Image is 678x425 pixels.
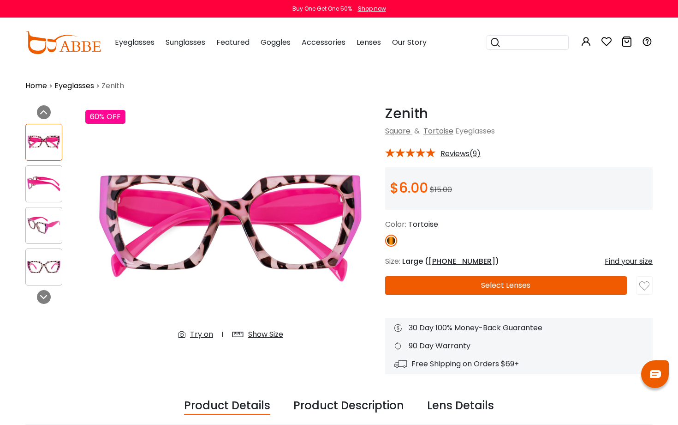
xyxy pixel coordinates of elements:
[26,175,62,193] img: Zenith Tortoise Plastic Eyeglasses , UniversalBridgeFit Frames from ABBE Glasses
[26,216,62,234] img: Zenith Tortoise Plastic Eyeglasses , UniversalBridgeFit Frames from ABBE Glasses
[248,329,283,340] div: Show Size
[428,256,495,267] span: [PHONE_NUMBER]
[408,219,438,230] span: Tortoise
[293,397,404,415] div: Product Description
[358,5,386,13] div: Shop now
[412,126,422,136] span: &
[430,184,452,195] span: $15.00
[85,105,376,348] img: Zenith Tortoise Plastic Eyeglasses , UniversalBridgeFit Frames from ABBE Glasses
[385,126,410,136] a: Square
[216,37,250,48] span: Featured
[101,80,124,91] span: Zenith
[394,322,643,334] div: 30 Day 100% Money-Back Guarantee
[427,397,494,415] div: Lens Details
[357,37,381,48] span: Lenses
[639,281,649,291] img: like
[25,31,101,54] img: abbeglasses.com
[385,256,400,267] span: Size:
[605,256,653,267] div: Find your size
[423,126,453,136] a: Tortoise
[190,329,213,340] div: Try on
[54,80,94,91] a: Eyeglasses
[26,133,62,151] img: Zenith Tortoise Plastic Eyeglasses , UniversalBridgeFit Frames from ABBE Glasses
[115,37,155,48] span: Eyeglasses
[166,37,205,48] span: Sunglasses
[385,105,653,122] h1: Zenith
[385,219,406,230] span: Color:
[402,256,499,267] span: Large ( )
[394,358,643,370] div: Free Shipping on Orders $69+
[440,150,481,158] span: Reviews(9)
[353,5,386,12] a: Shop now
[650,370,661,378] img: chat
[385,276,627,295] button: Select Lenses
[184,397,270,415] div: Product Details
[390,178,428,198] span: $6.00
[392,37,427,48] span: Our Story
[85,110,125,124] div: 60% OFF
[394,340,643,352] div: 90 Day Warranty
[455,126,495,136] span: Eyeglasses
[261,37,291,48] span: Goggles
[292,5,352,13] div: Buy One Get One 50%
[302,37,345,48] span: Accessories
[25,80,47,91] a: Home
[26,258,62,276] img: Zenith Tortoise Plastic Eyeglasses , UniversalBridgeFit Frames from ABBE Glasses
